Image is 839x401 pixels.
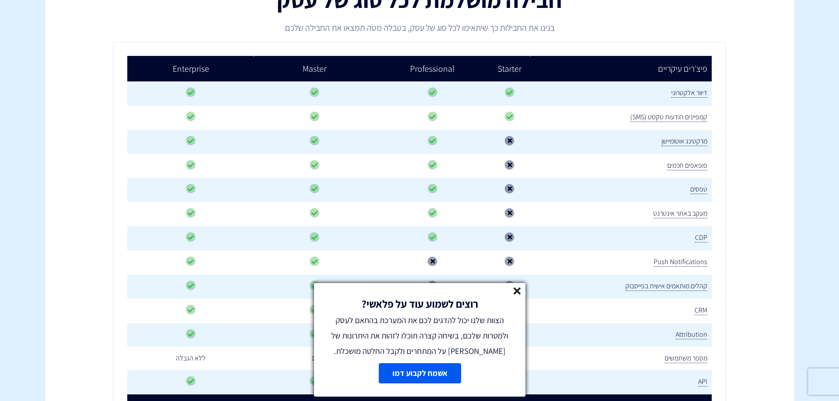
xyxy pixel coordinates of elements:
[695,233,707,243] span: CDP
[662,136,707,146] span: מרקטינג אוטומיישן
[653,209,707,218] span: מעקב באתר אינטרנט
[625,281,707,291] span: קהלים מותאמים אישית בפייסבוק
[676,330,707,339] span: Attribution
[254,56,375,82] td: Master
[181,22,658,34] p: בנינו את החבילות כך שיתאימו לכל סוג של עסק, בטבלה מטה תמצאו את החבילה שלכם
[127,56,254,82] td: Enterprise
[690,184,707,194] span: טפסים
[375,56,489,82] td: Professional
[489,56,530,82] td: Starter
[127,347,254,370] td: ללא הגבלה
[671,88,707,98] span: דיוור אלקטרוני
[254,347,375,370] td: 15
[654,257,707,267] span: Push Notifications
[698,377,707,386] span: API
[630,112,707,122] span: קמפיינים הודעות טקסט (SMS)
[530,56,712,82] td: פיצ׳רים עיקריים
[695,305,707,315] span: CRM
[665,353,707,363] span: מספר משתמשים
[667,161,707,170] span: פופאפים חכמים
